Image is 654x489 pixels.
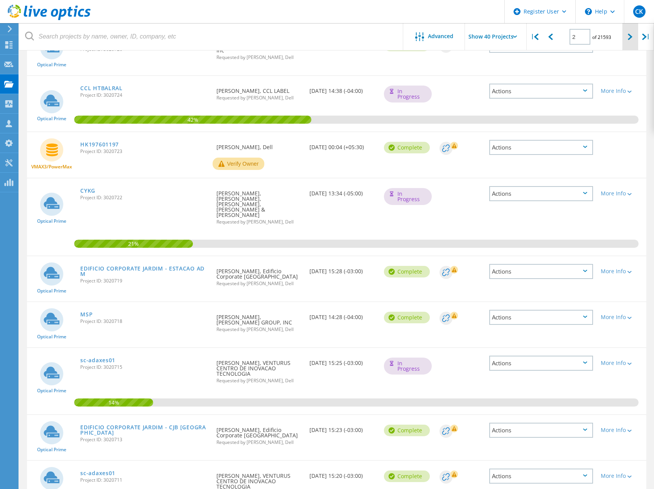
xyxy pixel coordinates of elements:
[213,132,306,158] div: [PERSON_NAME], Dell
[489,264,593,279] div: Actions
[80,149,209,154] span: Project ID: 3020723
[601,473,642,479] div: More Info
[37,62,66,67] span: Optical Prime
[428,34,453,39] span: Advanced
[489,186,593,201] div: Actions
[489,310,593,325] div: Actions
[213,76,306,108] div: [PERSON_NAME], CCL LABEL
[216,440,302,445] span: Requested by [PERSON_NAME], Dell
[306,348,380,373] div: [DATE] 15:25 (-03:00)
[216,220,302,224] span: Requested by [PERSON_NAME], Dell
[80,319,209,324] span: Project ID: 3020718
[216,281,302,286] span: Requested by [PERSON_NAME], Dell
[80,142,119,147] a: HK197601197
[80,437,209,442] span: Project ID: 3020713
[80,188,95,193] a: CYKG
[80,365,209,370] span: Project ID: 3020715
[80,93,209,97] span: Project ID: 3020724
[592,34,611,40] span: of 21593
[37,447,66,452] span: Optical Prime
[8,16,91,22] a: Live Optics Dashboard
[306,461,380,486] div: [DATE] 15:20 (-03:00)
[80,195,209,200] span: Project ID: 3020722
[80,279,209,283] span: Project ID: 3020719
[601,191,642,196] div: More Info
[585,8,592,15] svg: \n
[216,55,302,60] span: Requested by [PERSON_NAME], Dell
[635,8,643,15] span: CK
[216,378,302,383] span: Requested by [PERSON_NAME], Dell
[306,256,380,282] div: [DATE] 15:28 (-03:00)
[80,478,209,482] span: Project ID: 3020711
[213,158,264,170] button: Verify Owner
[213,415,306,452] div: [PERSON_NAME], Edificio Corporate [GEOGRAPHIC_DATA]
[213,256,306,294] div: [PERSON_NAME], Edificio Corporate [GEOGRAPHIC_DATA]
[37,388,66,393] span: Optical Prime
[489,140,593,155] div: Actions
[384,471,430,482] div: Complete
[74,240,193,247] span: 21%
[384,266,430,277] div: Complete
[37,289,66,293] span: Optical Prime
[306,178,380,204] div: [DATE] 13:34 (-05:00)
[489,84,593,99] div: Actions
[527,23,542,50] div: |
[213,348,306,391] div: [PERSON_NAME], VENTURUS CENTRO DE INOVACAO TECNOLOGIA
[306,76,380,101] div: [DATE] 14:38 (-04:00)
[384,358,432,375] div: In Progress
[19,23,404,50] input: Search projects by name, owner, ID, company, etc
[80,86,122,91] a: CCL HTBALRAL
[601,314,642,320] div: More Info
[37,116,66,121] span: Optical Prime
[74,116,311,123] span: 42%
[37,334,66,339] span: Optical Prime
[80,266,209,277] a: EDIFICIO CORPORATE JARDIM - ESTACAO ADM
[306,302,380,328] div: [DATE] 14:28 (-04:00)
[80,471,115,476] a: sc-adaxes01
[213,178,306,232] div: [PERSON_NAME], [PERSON_NAME], [PERSON_NAME], [PERSON_NAME] & [PERSON_NAME]
[384,188,432,205] div: In Progress
[384,312,430,323] div: Complete
[31,165,72,169] span: VMAX3/PowerMax
[384,86,432,103] div: In Progress
[384,425,430,436] div: Complete
[489,423,593,438] div: Actions
[80,425,209,435] a: EDIFICIO CORPORATE JARDIM - CJB [GEOGRAPHIC_DATA]
[638,23,654,50] div: |
[80,312,93,317] a: MSP
[37,219,66,223] span: Optical Prime
[489,469,593,484] div: Actions
[601,427,642,433] div: More Info
[601,88,642,94] div: More Info
[601,360,642,366] div: More Info
[74,398,153,405] span: 14%
[384,142,430,153] div: Complete
[306,415,380,440] div: [DATE] 15:23 (-03:00)
[213,302,306,339] div: [PERSON_NAME], [PERSON_NAME] GROUP, INC
[306,132,380,158] div: [DATE] 00:04 (+05:30)
[601,269,642,274] div: More Info
[80,358,115,363] a: sc-adaxes01
[216,327,302,332] span: Requested by [PERSON_NAME], Dell
[489,356,593,371] div: Actions
[216,96,302,100] span: Requested by [PERSON_NAME], Dell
